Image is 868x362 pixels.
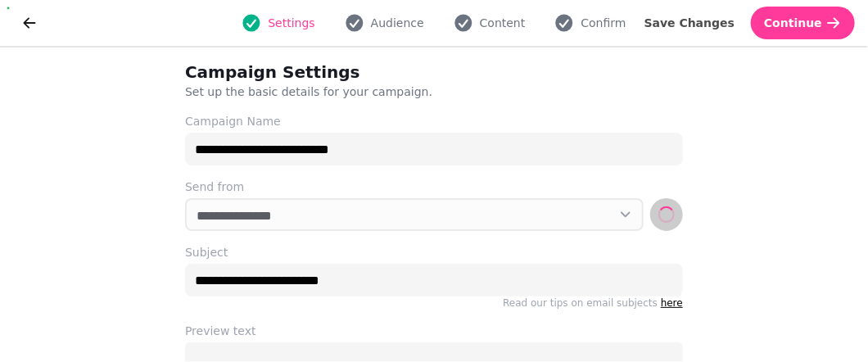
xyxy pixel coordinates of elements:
label: Send from [185,179,683,195]
label: Subject [185,244,683,260]
button: go back [13,7,46,39]
label: Campaign Name [185,113,683,129]
label: Preview text [185,323,683,339]
a: here [661,297,683,309]
span: Audience [371,15,424,31]
button: Save Changes [631,7,748,39]
h2: Campaign Settings [185,61,500,84]
p: Read our tips on email subjects [185,296,683,310]
span: Confirm [581,15,626,31]
span: Save Changes [644,17,735,29]
span: Content [480,15,526,31]
span: Continue [764,17,822,29]
p: Set up the basic details for your campaign. [185,84,604,100]
span: Settings [268,15,314,31]
button: Continue [751,7,855,39]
